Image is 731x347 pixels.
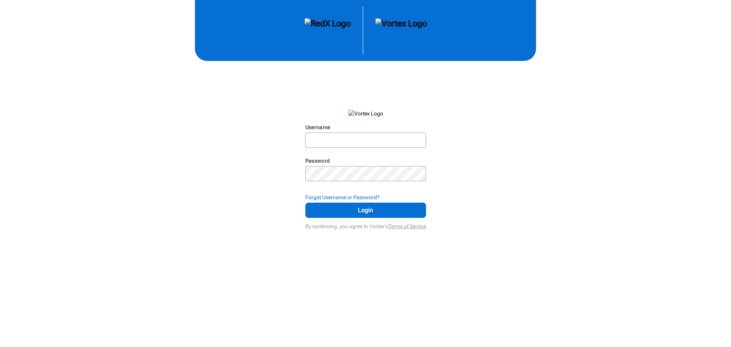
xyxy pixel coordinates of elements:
span: Login [315,206,417,215]
label: Password [305,158,330,164]
button: Login [305,203,426,218]
div: By continuing, you agree to Vortex's [305,219,426,230]
label: Username [305,124,330,130]
div: Forgot Username or Password? [305,193,426,201]
img: Vortex Logo [375,18,427,43]
strong: Forgot Username or Password? [305,194,380,200]
img: RedX Logo [305,18,351,43]
img: Vortex Logo [348,110,383,117]
a: Terms of Service [388,223,426,229]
